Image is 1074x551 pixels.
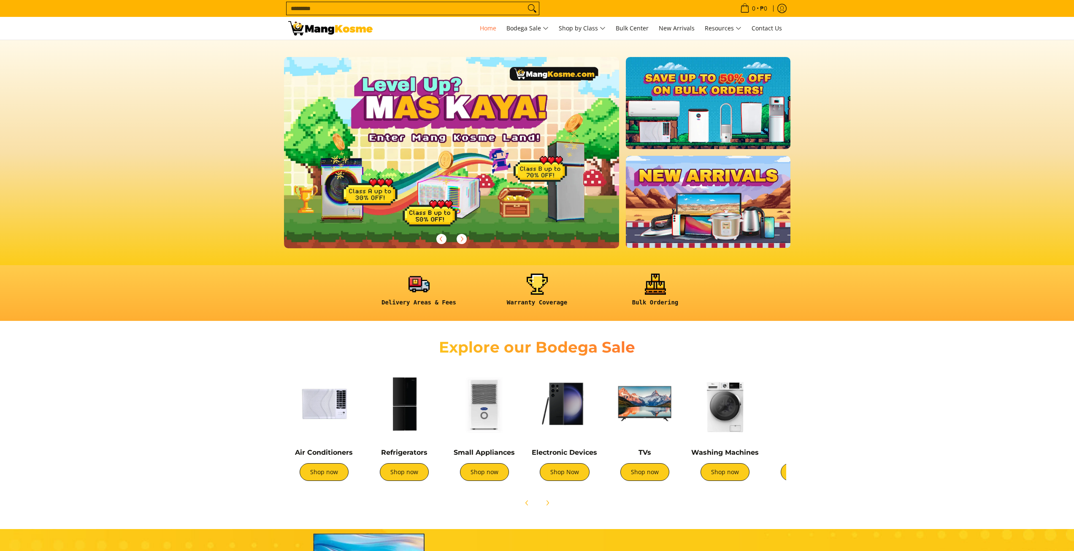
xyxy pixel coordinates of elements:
span: Contact Us [752,24,782,32]
span: New Arrivals [659,24,695,32]
img: Electronic Devices [529,368,601,440]
span: ₱0 [759,5,768,11]
span: 0 [751,5,757,11]
h2: Explore our Bodega Sale [415,338,660,357]
img: Small Appliances [449,368,520,440]
a: Bulk Center [611,17,653,40]
a: Shop Now [540,463,590,481]
a: Shop now [460,463,509,481]
a: Refrigerators [381,448,427,456]
button: Next [538,494,557,512]
a: Shop now [300,463,349,481]
img: Mang Kosme: Your Home Appliances Warehouse Sale Partner! [288,21,373,35]
a: <h6><strong>Warranty Coverage</strong></h6> [482,274,592,313]
nav: Main Menu [381,17,786,40]
a: Shop now [620,463,669,481]
span: Bulk Center [616,24,649,32]
a: Small Appliances [454,448,515,456]
img: Cookers [769,368,841,440]
a: Shop now [701,463,749,481]
a: Shop now [781,463,830,481]
a: Air Conditioners [295,448,353,456]
img: Washing Machines [689,368,761,440]
span: Resources [705,23,741,34]
a: <h6><strong>Bulk Ordering</strong></h6> [601,274,710,313]
span: Bodega Sale [506,23,549,34]
a: Washing Machines [691,448,759,456]
a: Resources [701,17,746,40]
a: Shop by Class [555,17,610,40]
img: Air Conditioners [288,368,360,440]
a: Electronic Devices [532,448,597,456]
span: • [738,4,770,13]
a: Shop now [380,463,429,481]
span: Shop by Class [559,23,606,34]
button: Next [452,230,471,248]
img: TVs [609,368,681,440]
a: New Arrivals [655,17,699,40]
a: Home [476,17,500,40]
a: TVs [638,448,651,456]
button: Previous [432,230,451,248]
span: Home [480,24,496,32]
img: Gaming desktop banner [284,57,620,248]
a: Bodega Sale [502,17,553,40]
button: Search [525,2,539,15]
img: Refrigerators [368,368,440,440]
a: Contact Us [747,17,786,40]
button: Previous [518,494,536,512]
a: <h6><strong>Delivery Areas & Fees</strong></h6> [364,274,474,313]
